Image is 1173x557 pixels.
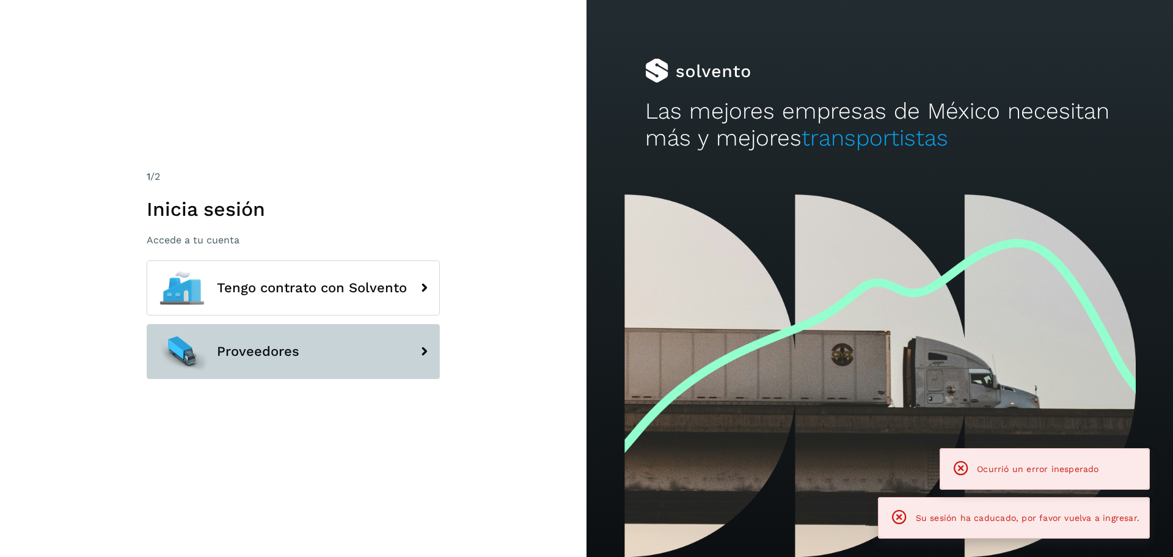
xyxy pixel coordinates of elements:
span: Proveedores [217,344,299,359]
h1: Inicia sesión [147,197,440,221]
span: 1 [147,171,150,182]
button: Proveedores [147,324,440,379]
button: Tengo contrato con Solvento [147,260,440,315]
div: /2 [147,169,440,184]
span: Su sesión ha caducado, por favor vuelva a ingresar. [916,513,1139,523]
h2: Las mejores empresas de México necesitan más y mejores [645,98,1114,152]
span: Ocurrió un error inesperado [977,464,1098,474]
span: Tengo contrato con Solvento [217,281,407,295]
p: Accede a tu cuenta [147,234,440,246]
span: transportistas [802,125,948,151]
